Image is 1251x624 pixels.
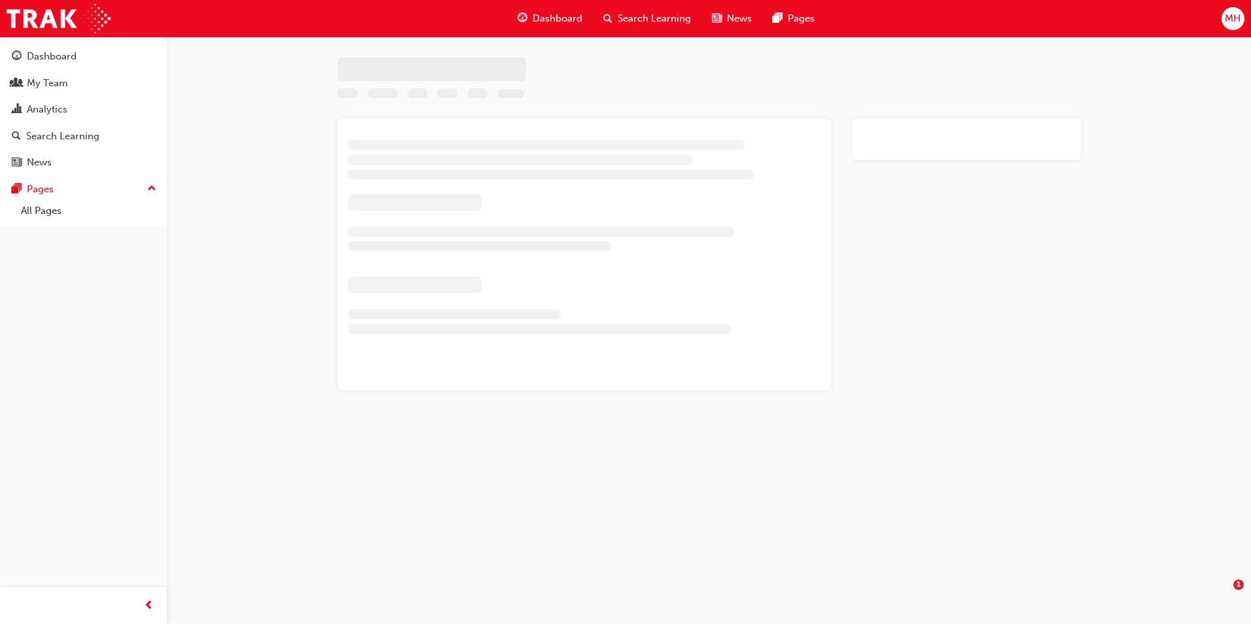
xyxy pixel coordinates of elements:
span: Dashboard [533,11,582,26]
span: search-icon [12,131,21,143]
span: Pages [788,11,815,26]
a: Analytics [5,97,162,122]
div: Search Learning [26,129,99,144]
span: pages-icon [773,10,783,27]
span: 1 [1233,580,1244,590]
div: Pages [27,182,54,197]
button: Pages [5,177,162,201]
span: news-icon [12,157,22,169]
span: Search Learning [618,11,691,26]
a: pages-iconPages [762,5,825,32]
span: News [727,11,752,26]
img: Trak [7,4,111,33]
div: Analytics [27,102,67,117]
div: My Team [27,76,68,91]
span: prev-icon [144,598,154,614]
span: MH [1225,11,1241,26]
span: search-icon [603,10,612,27]
span: chart-icon [12,104,22,116]
a: All Pages [16,201,162,221]
div: Dashboard [27,49,77,64]
a: search-iconSearch Learning [593,5,701,32]
span: Learning resource code [498,90,525,101]
a: Search Learning [5,124,162,148]
a: guage-iconDashboard [507,5,593,32]
span: guage-icon [12,51,22,63]
span: people-icon [12,78,22,90]
span: up-icon [147,181,156,198]
a: Dashboard [5,44,162,69]
a: news-iconNews [701,5,762,32]
div: News [27,155,52,170]
iframe: Intercom live chat [1207,580,1238,611]
a: My Team [5,71,162,95]
button: DashboardMy TeamAnalyticsSearch LearningNews [5,42,162,177]
span: pages-icon [12,184,22,196]
span: news-icon [712,10,722,27]
a: News [5,150,162,175]
span: guage-icon [518,10,527,27]
button: MH [1222,7,1244,30]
